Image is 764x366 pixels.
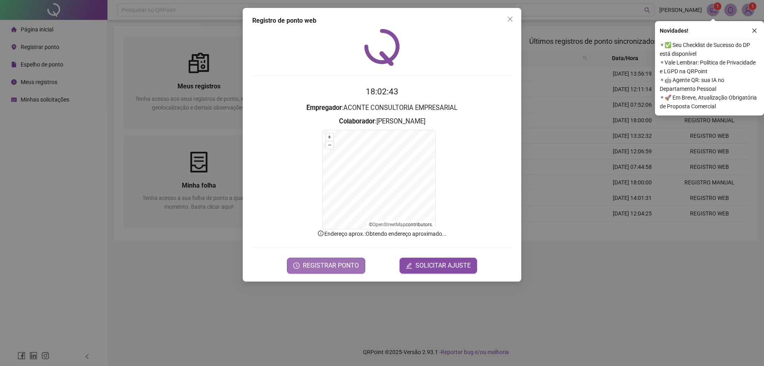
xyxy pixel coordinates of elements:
[326,133,333,141] button: +
[366,87,398,96] time: 18:02:43
[252,229,512,238] p: Endereço aprox. : Obtendo endereço aproximado...
[406,262,412,269] span: edit
[252,116,512,127] h3: : [PERSON_NAME]
[306,104,342,112] strong: Empregador
[507,16,513,22] span: close
[372,222,405,227] a: OpenStreetMap
[660,93,759,111] span: ⚬ 🚀 Em Breve, Atualização Obrigatória de Proposta Comercial
[287,258,365,274] button: REGISTRAR PONTO
[252,103,512,113] h3: : ACONTE CONSULTORIA EMPRESARIAL
[252,16,512,25] div: Registro de ponto web
[660,26,688,35] span: Novidades !
[293,262,300,269] span: clock-circle
[504,13,516,25] button: Close
[660,58,759,76] span: ⚬ Vale Lembrar: Política de Privacidade e LGPD na QRPoint
[415,261,471,270] span: SOLICITAR AJUSTE
[364,29,400,66] img: QRPoint
[752,28,757,33] span: close
[326,141,333,149] button: –
[660,76,759,93] span: ⚬ 🤖 Agente QR: sua IA no Departamento Pessoal
[303,261,359,270] span: REGISTRAR PONTO
[660,41,759,58] span: ⚬ ✅ Seu Checklist de Sucesso do DP está disponível
[317,230,324,237] span: info-circle
[369,222,433,227] li: © contributors.
[339,117,375,125] strong: Colaborador
[400,258,477,274] button: editSOLICITAR AJUSTE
